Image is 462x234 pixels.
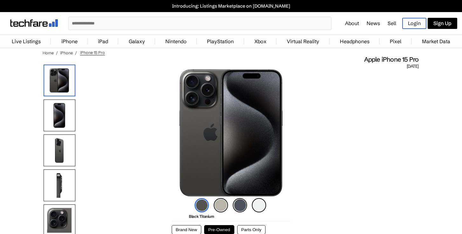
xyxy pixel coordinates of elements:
[179,69,283,196] img: iPhone 15 Pro
[407,64,418,69] span: [DATE]
[337,35,373,48] a: Headphones
[214,198,228,212] img: natural-titanium-icon
[126,35,148,48] a: Galaxy
[75,50,77,55] span: /
[56,50,58,55] span: /
[388,20,396,26] a: Sell
[195,198,209,212] img: black-titanium-icon
[9,35,44,48] a: Live Listings
[233,198,247,212] img: blue-titanium-icon
[252,198,266,212] img: white-titanium-icon
[58,35,81,48] a: iPhone
[10,19,58,27] img: techfare logo
[95,35,111,48] a: iPad
[367,20,380,26] a: News
[44,134,75,166] img: Rear
[419,35,453,48] a: Market Data
[364,55,419,64] span: Apple iPhone 15 Pro
[162,35,190,48] a: Nintendo
[387,35,404,48] a: Pixel
[251,35,270,48] a: Xbox
[204,35,237,48] a: PlayStation
[189,214,214,219] span: Black Titanium
[43,50,54,55] a: Home
[284,35,322,48] a: Virtual Reality
[44,65,75,96] img: iPhone 15 Pro
[60,50,73,55] a: iPhone
[402,18,426,29] a: Login
[428,18,457,29] a: Sign Up
[44,169,75,201] img: Side
[345,20,359,26] a: About
[80,50,105,55] span: iPhone 15 Pro
[44,100,75,131] img: Front
[3,3,459,9] a: Introducing: Listings Marketplace on [DOMAIN_NAME]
